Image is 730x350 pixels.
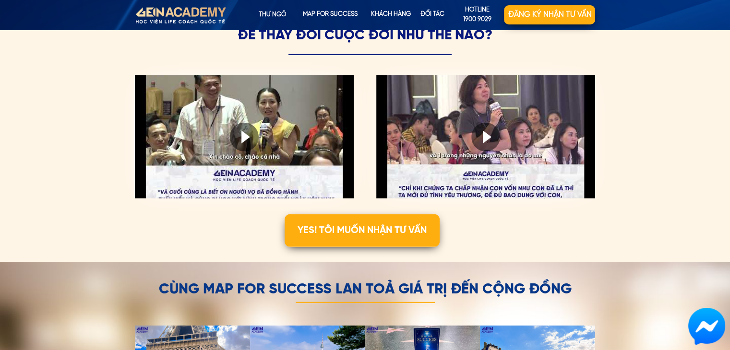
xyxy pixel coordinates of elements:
[451,5,504,24] a: hotline1900 9029
[243,5,301,24] p: Thư ngỏ
[135,281,596,298] h2: cùng map for success lan toả giá trị đến cộng đồng
[411,5,455,24] p: Đối tác
[285,214,440,247] p: YES! TÔI MUỐN NHẬN TƯ VẤN
[451,5,504,25] p: hotline 1900 9029
[368,5,415,24] p: KHÁCH HÀNG
[504,5,595,24] p: Đăng ký nhận tư vấn
[302,5,359,24] p: map for success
